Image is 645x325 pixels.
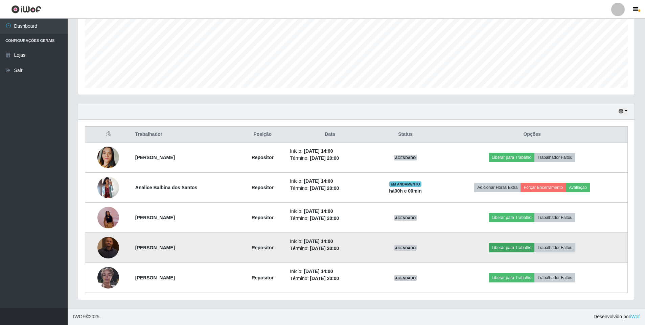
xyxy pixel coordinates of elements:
time: [DATE] 20:00 [310,216,339,221]
button: Liberar para Trabalho [489,243,534,252]
strong: Repositor [252,275,274,280]
li: Término: [290,245,370,252]
strong: Repositor [252,215,274,220]
img: 1750188779989.jpeg [97,177,119,198]
th: Status [374,127,437,143]
time: [DATE] 14:00 [304,208,333,214]
th: Trabalhador [131,127,239,143]
button: Trabalhador Faltou [534,213,575,222]
strong: Repositor [252,245,274,250]
span: Desenvolvido por [594,313,640,320]
span: AGENDADO [394,245,417,251]
strong: Analice Balbina dos Santos [135,185,198,190]
button: Trabalhador Faltou [534,153,575,162]
li: Início: [290,238,370,245]
time: [DATE] 20:00 [310,185,339,191]
button: Liberar para Trabalho [489,273,534,282]
li: Término: [290,275,370,282]
li: Término: [290,185,370,192]
button: Trabalhador Faltou [534,243,575,252]
time: [DATE] 14:00 [304,178,333,184]
li: Término: [290,215,370,222]
button: Forçar Encerramento [521,183,566,192]
button: Avaliação [566,183,590,192]
span: © 2025 . [73,313,101,320]
span: AGENDADO [394,155,417,160]
time: [DATE] 14:00 [304,269,333,274]
strong: Repositor [252,185,274,190]
a: iWof [630,314,640,319]
strong: Repositor [252,155,274,160]
li: Início: [290,268,370,275]
time: [DATE] 20:00 [310,155,339,161]
img: 1756941690692.jpeg [97,237,119,258]
strong: há 00 h e 00 min [389,188,422,194]
th: Data [286,127,374,143]
time: [DATE] 14:00 [304,239,333,244]
span: EM ANDAMENTO [389,181,421,187]
img: 1751727772715.jpeg [97,194,119,241]
li: Início: [290,208,370,215]
th: Posição [239,127,286,143]
button: Trabalhador Faltou [534,273,575,282]
img: 1758551012559.jpeg [97,258,119,297]
strong: [PERSON_NAME] [135,275,175,280]
strong: [PERSON_NAME] [135,215,175,220]
strong: [PERSON_NAME] [135,155,175,160]
time: [DATE] 14:00 [304,148,333,154]
button: Liberar para Trabalho [489,213,534,222]
time: [DATE] 20:00 [310,246,339,251]
li: Início: [290,178,370,185]
li: Término: [290,155,370,162]
button: Adicionar Horas Extra [474,183,521,192]
img: 1748562791419.jpeg [97,138,119,177]
span: AGENDADO [394,215,417,221]
th: Opções [437,127,627,143]
img: CoreUI Logo [11,5,41,14]
li: Início: [290,148,370,155]
button: Liberar para Trabalho [489,153,534,162]
span: IWOF [73,314,86,319]
strong: [PERSON_NAME] [135,245,175,250]
span: AGENDADO [394,275,417,281]
time: [DATE] 20:00 [310,276,339,281]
